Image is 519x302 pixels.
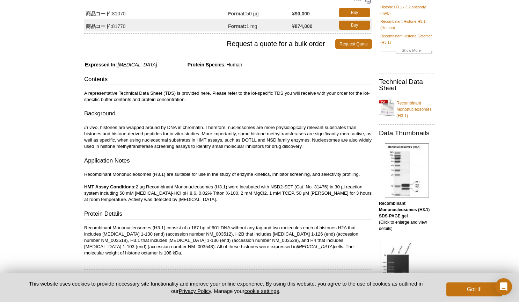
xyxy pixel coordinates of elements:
strong: 商品コード: [86,10,112,17]
i: [MEDICAL_DATA] [118,62,157,67]
a: Histone H3.1 / 3.2 antibody (mAb) [380,4,433,16]
h2: Technical Data Sheet [379,79,435,91]
strong: Format: [228,23,246,29]
a: Recombinant Mononucleosomes (H3.1) [379,96,435,119]
strong: ¥90,000 [292,10,310,17]
td: 1 mg [228,19,292,31]
i: [MEDICAL_DATA] [297,244,334,249]
span: Human [226,62,242,67]
p: Recombinant Mononucleosomes (H3.1) are suitable for use in the study of enzyme kinetics, inhibito... [84,171,372,203]
h3: Contents [84,75,372,85]
a: Buy [339,8,370,17]
p: (Click to enlarge and view details) [379,200,435,232]
b: HMT Assay Conditions: [84,184,136,189]
strong: 商品コード: [86,23,112,29]
td: 50 µg [228,6,292,19]
h3: Background [84,109,372,119]
a: Request Quote [335,39,372,49]
a: Show More [380,47,433,55]
strong: Format: [228,10,246,17]
p: This website uses cookies to provide necessary site functionality and improve your online experie... [17,280,435,295]
span: Expressed In: [84,62,117,67]
div: Open Intercom Messenger [495,278,512,295]
h2: Data Thumbnails [379,130,435,136]
span: Request a quote for a bulk order [84,39,335,49]
p: , histones are wrapped around by DNA in chromatin. Therefore, nucleosomes are more physiologicall... [84,124,372,150]
td: 81070 [84,6,228,19]
a: Recombinant Histone H3.1 (Human) [380,18,433,31]
p: A representative Technical Data Sheet (TDS) is provided here. Please refer to the lot-specific TD... [84,90,372,103]
b: Recombinant Mononucleosomes (H3.1) SDS-PAGE gel [379,201,430,218]
a: Privacy Policy [179,288,211,294]
i: In vivo [84,125,97,130]
button: Got it! [446,282,502,296]
img: Recombinant Mononucleosomes (H3.1) SDS-PAGE gel [385,143,429,198]
a: Recombinant Histone Octamer (H3.1) [380,33,433,45]
h3: Protein Details [84,210,372,220]
p: Recombinant Mononucleosomes (H3.1) consist of a 167 bp of 601 DNA without any tag and two molecul... [84,225,372,256]
a: Buy [339,21,370,30]
h3: Application Notes [84,157,372,166]
strong: ¥874,000 [292,23,312,29]
span: Protein Species: [159,62,226,67]
img: Recombinant Mononucleosomes (H3.1) DNA agarose gel [380,240,434,294]
td: 81770 [84,19,228,31]
button: cookie settings [244,288,279,294]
